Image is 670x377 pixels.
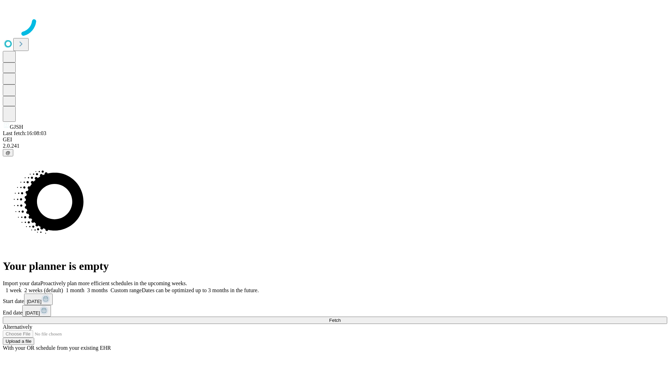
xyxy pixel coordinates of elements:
[25,310,40,316] span: [DATE]
[40,280,187,286] span: Proactively plan more efficient schedules in the upcoming weeks.
[3,260,667,273] h1: Your planner is empty
[329,318,341,323] span: Fetch
[6,287,22,293] span: 1 week
[24,287,63,293] span: 2 weeks (default)
[142,287,259,293] span: Dates can be optimized up to 3 months in the future.
[111,287,142,293] span: Custom range
[3,338,34,345] button: Upload a file
[3,130,46,136] span: Last fetch: 16:08:03
[22,305,51,317] button: [DATE]
[6,150,10,155] span: @
[3,324,32,330] span: Alternatively
[3,317,667,324] button: Fetch
[3,143,667,149] div: 2.0.241
[3,345,111,351] span: With your OR schedule from your existing EHR
[87,287,108,293] span: 3 months
[27,299,42,304] span: [DATE]
[3,280,40,286] span: Import your data
[3,305,667,317] div: End date
[10,124,23,130] span: GJSH
[66,287,84,293] span: 1 month
[3,294,667,305] div: Start date
[3,149,13,156] button: @
[24,294,53,305] button: [DATE]
[3,136,667,143] div: GEI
